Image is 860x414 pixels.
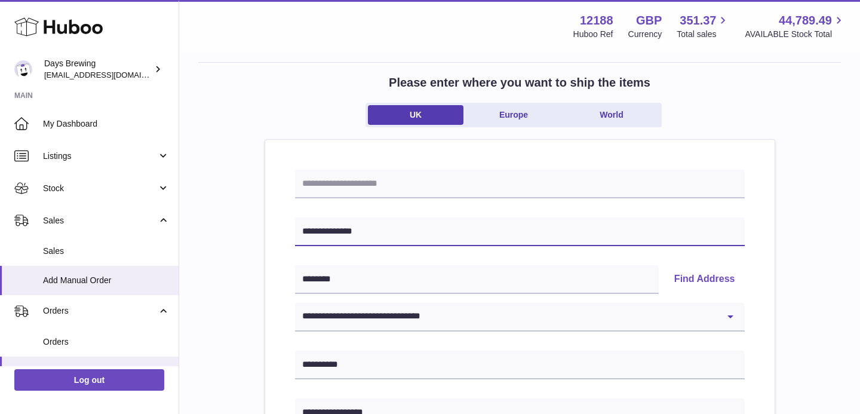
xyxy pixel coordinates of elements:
[779,13,832,29] span: 44,789.49
[43,366,170,377] span: Add Manual Order
[389,75,650,91] h2: Please enter where you want to ship the items
[745,29,846,40] span: AVAILABLE Stock Total
[44,70,176,79] span: [EMAIL_ADDRESS][DOMAIN_NAME]
[628,29,662,40] div: Currency
[43,215,157,226] span: Sales
[580,13,613,29] strong: 12188
[564,105,659,125] a: World
[466,105,561,125] a: Europe
[573,29,613,40] div: Huboo Ref
[14,369,164,391] a: Log out
[43,275,170,286] span: Add Manual Order
[14,60,32,78] img: helena@daysbrewing.com
[43,336,170,348] span: Orders
[43,118,170,130] span: My Dashboard
[43,183,157,194] span: Stock
[43,151,157,162] span: Listings
[677,13,730,40] a: 351.37 Total sales
[43,246,170,257] span: Sales
[665,265,745,294] button: Find Address
[368,105,463,125] a: UK
[636,13,662,29] strong: GBP
[44,58,152,81] div: Days Brewing
[43,305,157,317] span: Orders
[745,13,846,40] a: 44,789.49 AVAILABLE Stock Total
[680,13,716,29] span: 351.37
[677,29,730,40] span: Total sales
